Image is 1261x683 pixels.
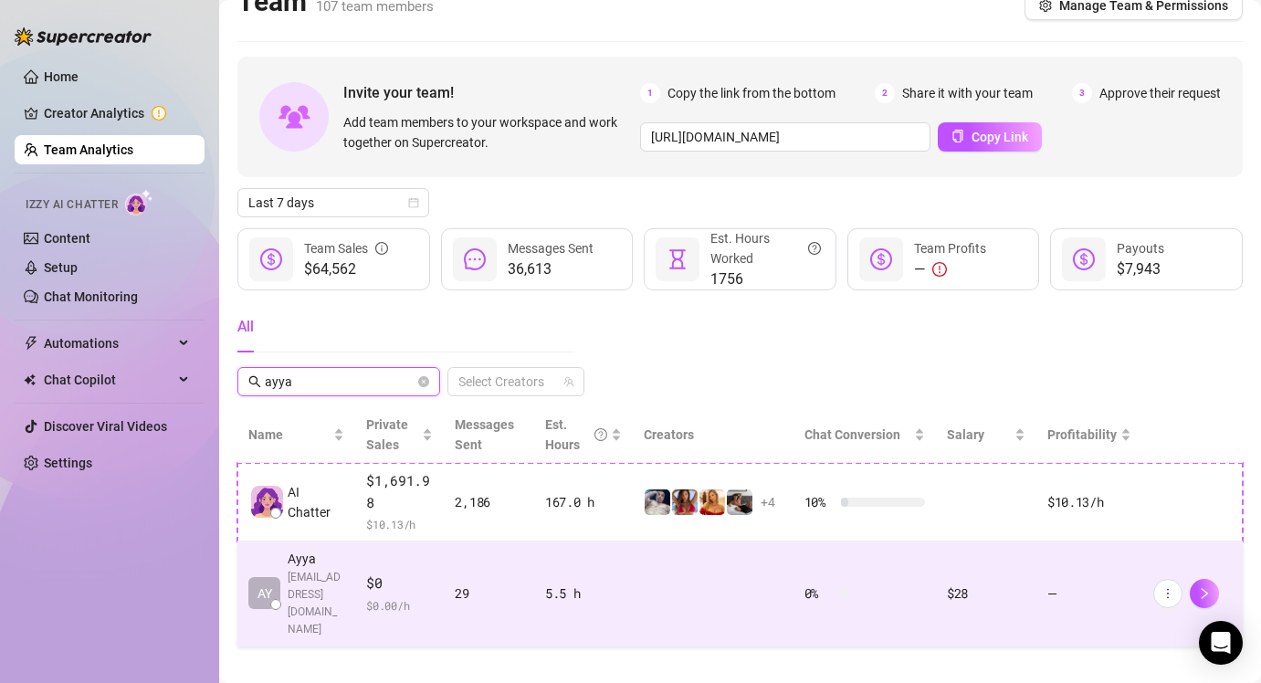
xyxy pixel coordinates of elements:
a: Setup [44,260,78,275]
span: calendar [408,197,419,208]
span: [EMAIL_ADDRESS][DOMAIN_NAME] [288,569,344,637]
span: Salary [947,427,984,442]
input: Search members [265,372,415,392]
span: 1 [640,83,660,103]
img: Mikayla FREE [699,489,725,515]
span: question-circle [808,228,821,268]
div: 2,186 [455,492,523,512]
span: info-circle [375,238,388,258]
span: Chat Conversion [804,427,900,442]
span: Chat Copilot [44,365,173,394]
span: Approve their request [1099,83,1221,103]
img: Molly [672,489,698,515]
span: exclamation-circle [932,262,947,277]
span: Automations [44,329,173,358]
span: Messages Sent [508,241,594,256]
a: Team Analytics [44,142,133,157]
span: $64,562 [304,258,388,280]
span: thunderbolt [24,336,38,351]
div: Est. Hours [545,415,607,455]
img: SEBI [645,489,670,515]
a: Discover Viral Videos [44,419,167,434]
span: Share it with your team [902,83,1033,103]
span: Add team members to your workspace and work together on Supercreator. [343,112,633,152]
span: $0 [366,573,433,594]
div: All [237,316,254,338]
a: Chat Monitoring [44,289,138,304]
span: 1756 [710,268,821,290]
th: Name [237,407,355,463]
div: Est. Hours Worked [710,228,821,268]
span: Team Profits [914,241,986,256]
img: logo-BBDzfeDw.svg [15,27,152,46]
span: dollar-circle [1073,248,1095,270]
td: — [1036,541,1142,646]
span: + 4 [761,492,775,512]
span: 10 % [804,492,834,512]
span: 0 % [804,583,834,604]
span: copy [951,130,964,142]
a: Settings [44,456,92,470]
span: $7,943 [1117,258,1164,280]
span: question-circle [594,415,607,455]
a: Creator Analytics exclamation-circle [44,99,190,128]
span: Copy Link [972,130,1028,144]
div: Open Intercom Messenger [1199,621,1243,665]
span: Private Sales [366,417,408,452]
div: 5.5 h [545,583,622,604]
div: Team Sales [304,238,388,258]
span: right [1198,587,1211,600]
span: Copy the link from the bottom [667,83,835,103]
span: Payouts [1117,241,1164,256]
div: $10.13 /h [1047,492,1131,512]
img: Logan Blake [727,489,752,515]
span: search [248,375,261,388]
button: Copy Link [938,122,1042,152]
span: 2 [875,83,895,103]
div: 29 [455,583,523,604]
div: — [914,258,986,280]
span: $1,691.98 [366,470,433,513]
span: dollar-circle [260,248,282,270]
span: 36,613 [508,258,594,280]
a: Content [44,231,90,246]
img: izzy-ai-chatter-avatar-DDCN_rTZ.svg [251,486,283,518]
span: hourglass [667,248,688,270]
span: $ 0.00 /h [366,596,433,615]
span: Ayya [288,549,344,569]
span: $ 10.13 /h [366,515,433,533]
span: Messages Sent [455,417,514,452]
span: message [464,248,486,270]
span: AI Chatter [288,482,344,522]
img: Chat Copilot [24,373,36,386]
span: more [1161,587,1174,600]
span: AY [257,583,272,604]
span: Profitability [1047,427,1117,442]
span: Last 7 days [248,189,418,216]
th: Creators [633,407,793,463]
span: team [563,376,574,387]
a: Home [44,69,79,84]
button: close-circle [418,376,429,387]
span: Invite your team! [343,81,640,104]
div: 167.0 h [545,492,622,512]
span: dollar-circle [870,248,892,270]
span: Name [248,425,330,445]
img: AI Chatter [125,189,153,215]
span: 3 [1072,83,1092,103]
span: Izzy AI Chatter [26,196,118,214]
div: $28 [947,583,1025,604]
